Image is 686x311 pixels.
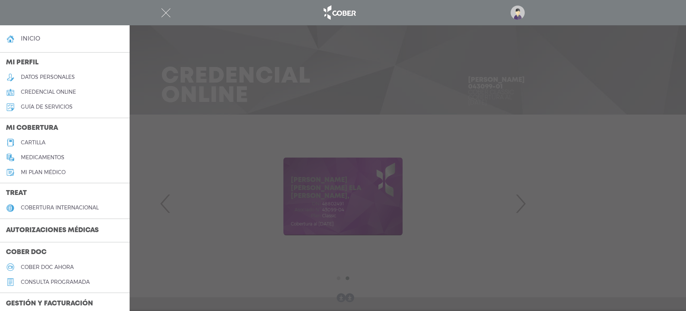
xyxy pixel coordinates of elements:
[511,6,525,20] img: profile-placeholder.svg
[21,154,64,161] h5: medicamentos
[21,169,66,176] h5: Mi plan médico
[21,74,75,80] h5: datos personales
[21,279,90,285] h5: consulta programada
[21,35,40,42] h4: inicio
[21,104,73,110] h5: guía de servicios
[21,264,74,270] h5: Cober doc ahora
[21,89,76,95] h5: credencial online
[21,205,99,211] h5: cobertura internacional
[320,4,359,22] img: logo_cober_home-white.png
[21,140,45,146] h5: cartilla
[161,8,171,17] img: Cober_menu-close-white.svg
